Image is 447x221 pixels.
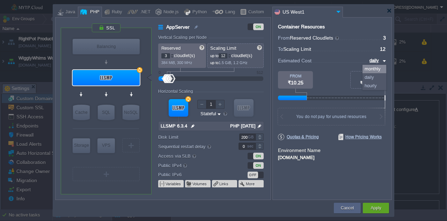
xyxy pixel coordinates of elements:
[98,105,115,120] div: SQL
[158,133,229,141] label: Disk Limit
[362,65,386,73] div: monthly
[338,134,382,140] span: How Pricing Works
[73,105,90,120] div: Cache
[73,70,140,85] div: AppServer
[73,39,140,54] div: Load Balancer
[88,7,100,18] div: PHP
[63,7,75,18] div: Java
[248,172,258,178] div: OFF
[247,143,255,150] div: sec
[123,105,139,120] div: NoSQL
[210,54,219,58] span: up to
[166,181,182,187] button: Variables
[98,105,115,120] div: SQL Databases
[278,154,386,160] div: [DOMAIN_NAME]
[110,7,122,18] div: Ruby
[362,73,386,82] div: daily
[210,61,219,65] span: up to
[283,46,311,52] span: Scaling Limit
[288,80,303,85] span: ₹10.25
[383,35,386,41] span: 3
[362,82,386,90] div: hourly
[122,138,140,152] div: Create New Layer
[161,7,179,18] div: Node.js
[158,161,229,169] label: Public IPv4
[73,39,140,54] div: Balancing
[97,138,115,152] div: VPS
[73,138,90,152] div: Storage
[278,74,313,78] div: FROM
[210,46,236,51] span: Scaling Limit
[351,74,385,78] div: TO
[223,7,235,18] div: Lang
[219,61,248,65] span: 1.5 GiB, 1.2 GHz
[158,143,229,150] label: Sequential restart delay
[158,35,208,40] div: Vertical Scaling per Node
[73,167,140,181] div: Create New Layer
[278,46,283,52] span: To
[380,46,386,52] span: 12
[341,205,354,212] button: Cancel
[138,7,151,18] div: .NET
[290,35,340,41] span: Reserved Cloudlets
[257,70,263,75] div: 512
[248,134,255,140] div: GB
[253,23,264,30] div: ON
[73,138,90,153] div: Storage Containers
[158,152,229,160] label: Access via SLB
[278,57,312,64] span: Estimated Cost
[278,24,325,29] div: Container Resources
[278,134,319,140] span: Quotas & Pricing
[161,61,192,65] span: 384 MiB, 300 MHz
[158,89,195,94] div: Horizontal Scaling
[192,181,207,187] button: Volumes
[278,147,321,153] label: Environment Name
[246,181,255,187] button: More
[190,7,207,18] div: Python
[253,153,264,159] div: ON
[161,51,204,58] p: cloudlet(s)
[278,35,290,41] span: From
[158,171,229,178] label: Public IPv6
[360,80,376,86] span: ₹37.73
[219,181,229,187] button: Links
[246,7,264,18] div: Custom
[159,70,161,75] div: 0
[253,162,264,169] div: ON
[123,105,139,120] div: NoSQL Databases
[371,205,381,212] button: Apply
[161,46,181,51] span: Reserved
[97,138,115,153] div: Elastic VPS
[210,51,261,58] p: cloudlet(s)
